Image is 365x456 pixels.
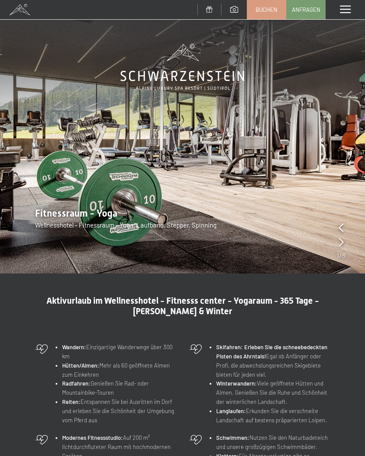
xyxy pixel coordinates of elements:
[62,397,176,424] li: Entspannen Sie bei Ausritten im Dorf und erleben Sie die Schönheit der Umgebung vom Pferd aus
[216,407,246,414] strong: Langlaufen:
[247,0,286,19] a: Buchen
[62,380,91,387] strong: Radfahren:
[292,6,320,14] span: Anfragen
[35,208,117,219] span: Fitnessraum - Yoga
[62,379,176,397] li: Genießen Sie Rad- oder Mountainbike-Touren
[342,251,345,260] span: 8
[62,361,176,379] li: Mehr als 60 geöffnete Almen zum Einkehren
[216,343,330,379] li: Egal ob Anfänger oder Profi, die abwechslungsreichen Skigebiete bieten für jeden viel.
[216,434,249,441] strong: Schwimmen:
[62,362,99,369] strong: Hütten/Almen:
[46,295,319,316] span: Aktivurlaub im Wellnesshotel - Fitnesss center - Yogaraum - 365 Tage - [PERSON_NAME] & Winter
[339,251,342,260] span: /
[216,407,330,425] li: Erkunden Sie die verschneite Landschaft auf bestens präparierten Loipen.
[256,6,277,14] span: Buchen
[35,221,217,229] span: Wellnesshotel - Fitnessraum - Yoga, Laufband, Stepper, Spinning
[216,380,257,387] strong: Winterwandern:
[62,344,86,351] strong: Wandern:
[62,398,81,405] strong: Reiten:
[216,344,327,360] strong: Erleben Sie die schneebedeckten Pisten des Ahrntals!
[337,251,339,260] span: 1
[62,343,176,361] li: Einzigartige Wanderwege über 300 km
[216,344,243,351] strong: Skifahren:
[216,433,330,452] li: Nutzen Sie den Naturbadeteich und unsere großzügigen Schwimmbäder.
[287,0,325,19] a: Anfragen
[62,434,123,441] strong: Modernes Fitnessstudio:
[216,379,330,406] li: Viele geöffnete Hütten und Almen. Genießen Sie die Ruhe und Schönheit der winterlichen Landschaft.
